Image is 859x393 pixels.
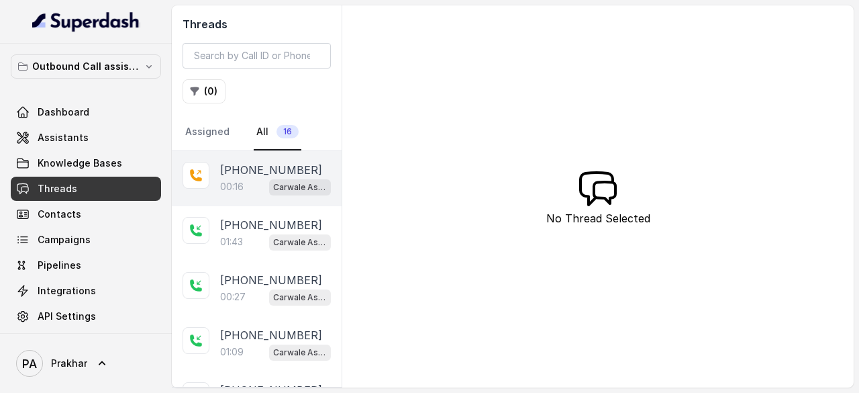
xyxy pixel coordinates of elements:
[38,131,89,144] span: Assistants
[183,114,331,150] nav: Tabs
[183,79,225,103] button: (0)
[273,291,327,304] p: Carwale Assistant
[38,157,122,170] span: Knowledge Bases
[220,345,244,359] p: 01:09
[22,357,37,371] text: PA
[220,327,322,343] p: [PHONE_NUMBER]
[220,180,244,193] p: 00:16
[273,181,327,194] p: Carwale Assistant
[220,290,246,304] p: 00:27
[32,58,140,75] p: Outbound Call assistant
[32,11,140,32] img: light.svg
[11,100,161,124] a: Dashboard
[38,208,81,221] span: Contacts
[51,357,87,370] span: Prakhar
[220,235,243,249] p: 01:43
[11,228,161,252] a: Campaigns
[220,162,322,178] p: [PHONE_NUMBER]
[38,259,81,272] span: Pipelines
[183,114,232,150] a: Assigned
[11,279,161,303] a: Integrations
[38,310,96,323] span: API Settings
[11,177,161,201] a: Threads
[546,210,650,226] p: No Thread Selected
[11,202,161,226] a: Contacts
[38,284,96,298] span: Integrations
[254,114,301,150] a: All16
[11,253,161,277] a: Pipelines
[38,182,77,195] span: Threads
[11,126,161,150] a: Assistants
[220,272,322,288] p: [PHONE_NUMBER]
[273,346,327,359] p: Carwale Assistant
[273,236,327,249] p: Carwale Assistant
[220,217,322,233] p: [PHONE_NUMBER]
[11,304,161,329] a: API Settings
[183,16,331,32] h2: Threads
[38,105,89,119] span: Dashboard
[183,43,331,69] input: Search by Call ID or Phone Number
[276,125,299,138] span: 16
[11,54,161,79] button: Outbound Call assistant
[38,233,91,247] span: Campaigns
[11,151,161,175] a: Knowledge Bases
[11,345,161,382] a: Prakhar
